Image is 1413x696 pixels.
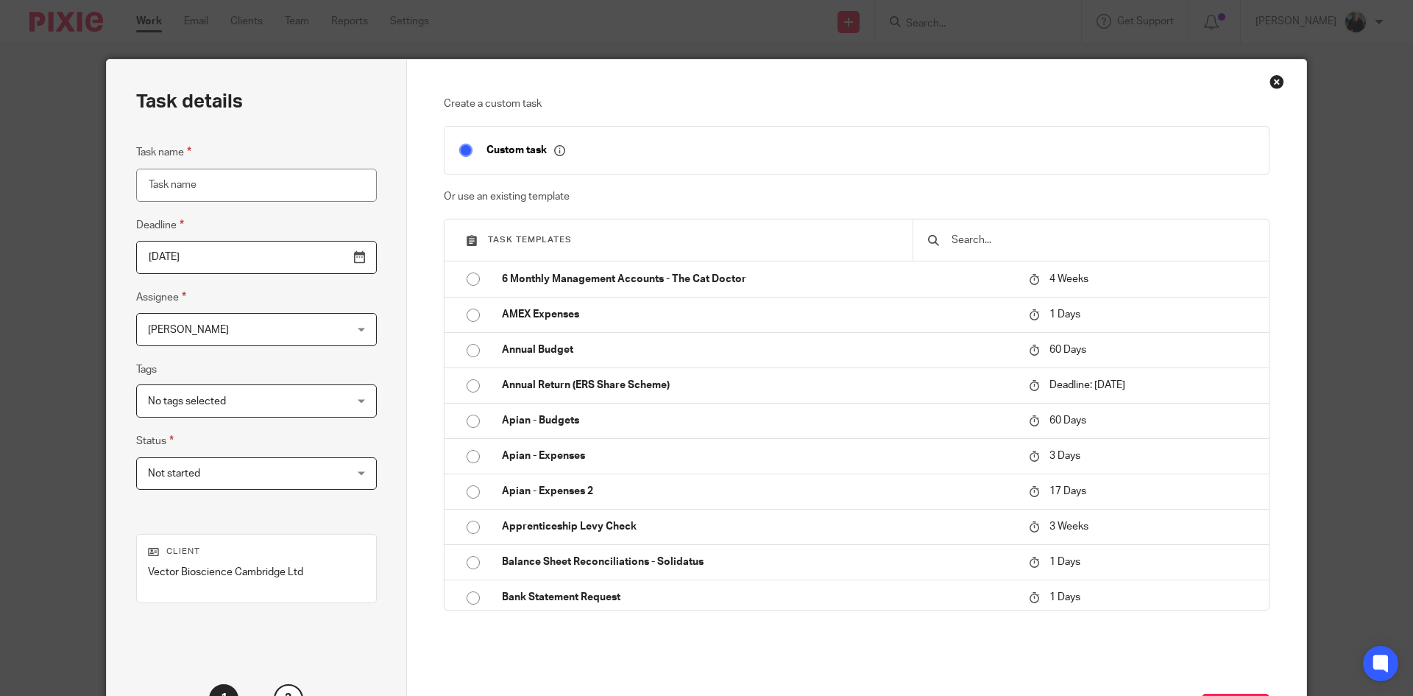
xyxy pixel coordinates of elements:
p: 6 Monthly Management Accounts - The Cat Doctor [502,272,1014,287]
span: 4 Weeks [1049,274,1088,284]
p: Apprenticeship Levy Check [502,519,1014,534]
span: 17 Days [1049,486,1086,496]
p: Annual Return (ERS Share Scheme) [502,378,1014,393]
p: Custom task [486,144,565,157]
p: Apian - Expenses [502,449,1014,463]
span: 1 Days [1049,309,1080,320]
p: AMEX Expenses [502,307,1014,322]
p: Or use an existing template [444,189,1270,204]
div: Close this dialog window [1269,74,1284,89]
p: Bank Statement Request [502,590,1014,605]
input: Task name [136,169,377,202]
span: No tags selected [148,396,226,407]
p: Balance Sheet Reconciliations - Solidatus [502,555,1014,569]
p: Annual Budget [502,342,1014,357]
h2: Task details [136,89,243,114]
span: 60 Days [1049,415,1086,426]
span: Deadline: [DATE] [1049,380,1125,390]
span: Not started [148,468,200,479]
span: Task templates [488,236,572,244]
p: Client [148,546,365,558]
input: Search... [950,232,1254,248]
label: Deadline [136,217,184,233]
span: 1 Days [1049,592,1080,602]
label: Tags [136,362,157,377]
span: 60 Days [1049,345,1086,355]
span: 3 Days [1049,451,1080,461]
span: [PERSON_NAME] [148,325,229,335]
label: Status [136,432,174,449]
span: 1 Days [1049,557,1080,567]
p: Create a custom task [444,96,1270,111]
p: Apian - Expenses 2 [502,484,1014,499]
p: Apian - Budgets [502,413,1014,428]
label: Task name [136,144,191,161]
input: Pick a date [136,241,377,274]
span: 3 Weeks [1049,521,1088,532]
p: Vector Bioscience Cambridge Ltd [148,565,365,580]
label: Assignee [136,289,186,306]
